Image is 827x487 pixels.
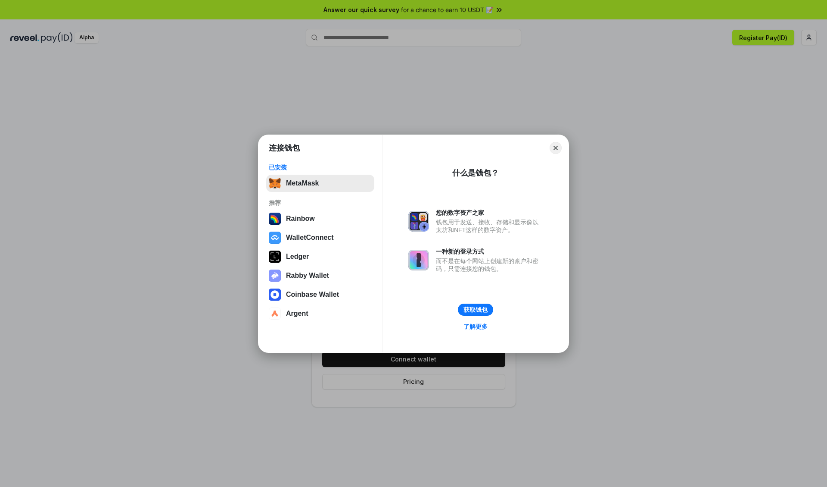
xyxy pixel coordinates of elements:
[286,291,339,298] div: Coinbase Wallet
[436,218,543,234] div: 钱包用于发送、接收、存储和显示像以太坊和NFT这样的数字资产。
[286,253,309,261] div: Ledger
[458,304,493,316] button: 获取钱包
[463,306,488,314] div: 获取钱包
[266,305,374,322] button: Argent
[458,321,493,332] a: 了解更多
[269,177,281,189] img: svg+xml,%3Csvg%20fill%3D%22none%22%20height%3D%2233%22%20viewBox%3D%220%200%2035%2033%22%20width%...
[269,232,281,244] img: svg+xml,%3Csvg%20width%3D%2228%22%20height%3D%2228%22%20viewBox%3D%220%200%2028%2028%22%20fill%3D...
[463,323,488,330] div: 了解更多
[286,234,334,242] div: WalletConnect
[286,215,315,223] div: Rainbow
[286,310,308,317] div: Argent
[550,142,562,154] button: Close
[269,213,281,225] img: svg+xml,%3Csvg%20width%3D%22120%22%20height%3D%22120%22%20viewBox%3D%220%200%20120%20120%22%20fil...
[269,270,281,282] img: svg+xml,%3Csvg%20xmlns%3D%22http%3A%2F%2Fwww.w3.org%2F2000%2Fsvg%22%20fill%3D%22none%22%20viewBox...
[266,175,374,192] button: MetaMask
[266,248,374,265] button: Ledger
[436,209,543,217] div: 您的数字资产之家
[266,267,374,284] button: Rabby Wallet
[269,308,281,320] img: svg+xml,%3Csvg%20width%3D%2228%22%20height%3D%2228%22%20viewBox%3D%220%200%2028%2028%22%20fill%3D...
[266,210,374,227] button: Rainbow
[269,199,372,207] div: 推荐
[269,143,300,153] h1: 连接钱包
[266,286,374,303] button: Coinbase Wallet
[436,257,543,273] div: 而不是在每个网站上创建新的账户和密码，只需连接您的钱包。
[269,289,281,301] img: svg+xml,%3Csvg%20width%3D%2228%22%20height%3D%2228%22%20viewBox%3D%220%200%2028%2028%22%20fill%3D...
[269,251,281,263] img: svg+xml,%3Csvg%20xmlns%3D%22http%3A%2F%2Fwww.w3.org%2F2000%2Fsvg%22%20width%3D%2228%22%20height%3...
[266,229,374,246] button: WalletConnect
[286,179,319,187] div: MetaMask
[269,163,372,171] div: 已安装
[436,248,543,255] div: 一种新的登录方式
[408,250,429,270] img: svg+xml,%3Csvg%20xmlns%3D%22http%3A%2F%2Fwww.w3.org%2F2000%2Fsvg%22%20fill%3D%22none%22%20viewBox...
[452,168,499,178] div: 什么是钱包？
[286,272,329,280] div: Rabby Wallet
[408,211,429,232] img: svg+xml,%3Csvg%20xmlns%3D%22http%3A%2F%2Fwww.w3.org%2F2000%2Fsvg%22%20fill%3D%22none%22%20viewBox...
